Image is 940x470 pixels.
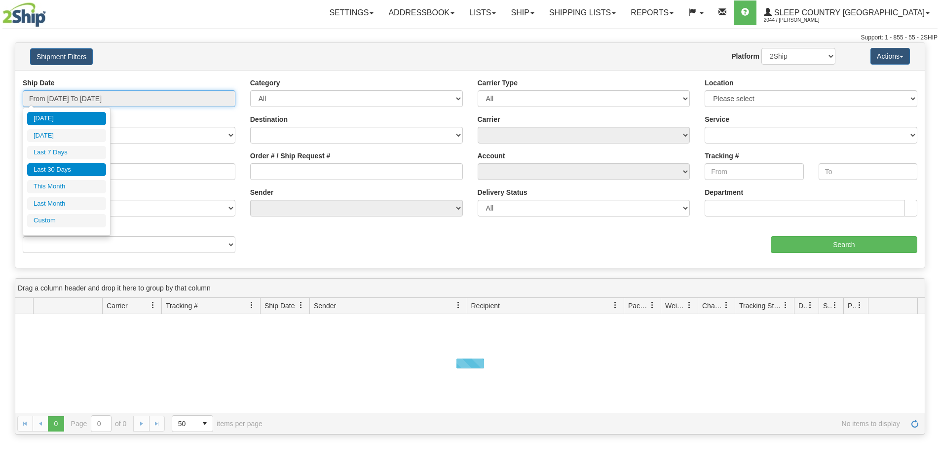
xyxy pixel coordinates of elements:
label: Order # / Ship Request # [250,151,331,161]
div: grid grouping header [15,279,925,298]
span: 50 [178,419,191,429]
li: This Month [27,180,106,193]
a: Shipment Issues filter column settings [827,297,843,314]
a: Shipping lists [542,0,623,25]
a: Weight filter column settings [681,297,698,314]
div: Support: 1 - 855 - 55 - 2SHIP [2,34,938,42]
a: Refresh [907,416,923,432]
li: Custom [27,214,106,227]
input: Search [771,236,917,253]
label: Department [705,187,743,197]
li: Last Month [27,197,106,211]
label: Ship Date [23,78,55,88]
a: Tracking # filter column settings [243,297,260,314]
label: Delivery Status [478,187,527,197]
a: Carrier filter column settings [145,297,161,314]
span: select [197,416,213,432]
span: No items to display [276,420,900,428]
input: From [705,163,803,180]
label: Category [250,78,280,88]
button: Shipment Filters [30,48,93,65]
li: [DATE] [27,112,106,125]
label: Destination [250,114,288,124]
span: Pickup Status [848,301,856,311]
li: Last 30 Days [27,163,106,177]
a: Sleep Country [GEOGRAPHIC_DATA] 2044 / [PERSON_NAME] [756,0,937,25]
label: Carrier [478,114,500,124]
span: Packages [628,301,649,311]
a: Sender filter column settings [450,297,467,314]
label: Account [478,151,505,161]
span: Recipient [471,301,500,311]
a: Reports [623,0,681,25]
span: items per page [172,415,263,432]
a: Packages filter column settings [644,297,661,314]
span: 2044 / [PERSON_NAME] [764,15,838,25]
a: Lists [462,0,503,25]
input: To [819,163,917,180]
span: Page sizes drop down [172,415,213,432]
label: Location [705,78,733,88]
label: Platform [731,51,759,61]
a: Recipient filter column settings [607,297,624,314]
a: Charge filter column settings [718,297,735,314]
span: Carrier [107,301,128,311]
label: Tracking # [705,151,739,161]
a: Delivery Status filter column settings [802,297,819,314]
label: Service [705,114,729,124]
li: Last 7 Days [27,146,106,159]
a: Tracking Status filter column settings [777,297,794,314]
img: logo2044.jpg [2,2,46,27]
span: Sleep Country [GEOGRAPHIC_DATA] [772,8,925,17]
a: Addressbook [381,0,462,25]
a: Pickup Status filter column settings [851,297,868,314]
label: Sender [250,187,273,197]
li: [DATE] [27,129,106,143]
span: Sender [314,301,336,311]
a: Ship [503,0,541,25]
span: Shipment Issues [823,301,831,311]
label: Carrier Type [478,78,518,88]
span: Delivery Status [798,301,807,311]
span: Tracking # [166,301,198,311]
button: Actions [870,48,910,65]
span: Tracking Status [739,301,782,311]
span: Weight [665,301,686,311]
span: Page of 0 [71,415,127,432]
span: Ship Date [264,301,295,311]
a: Settings [322,0,381,25]
a: Ship Date filter column settings [293,297,309,314]
span: Charge [702,301,723,311]
span: Page 0 [48,416,64,432]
